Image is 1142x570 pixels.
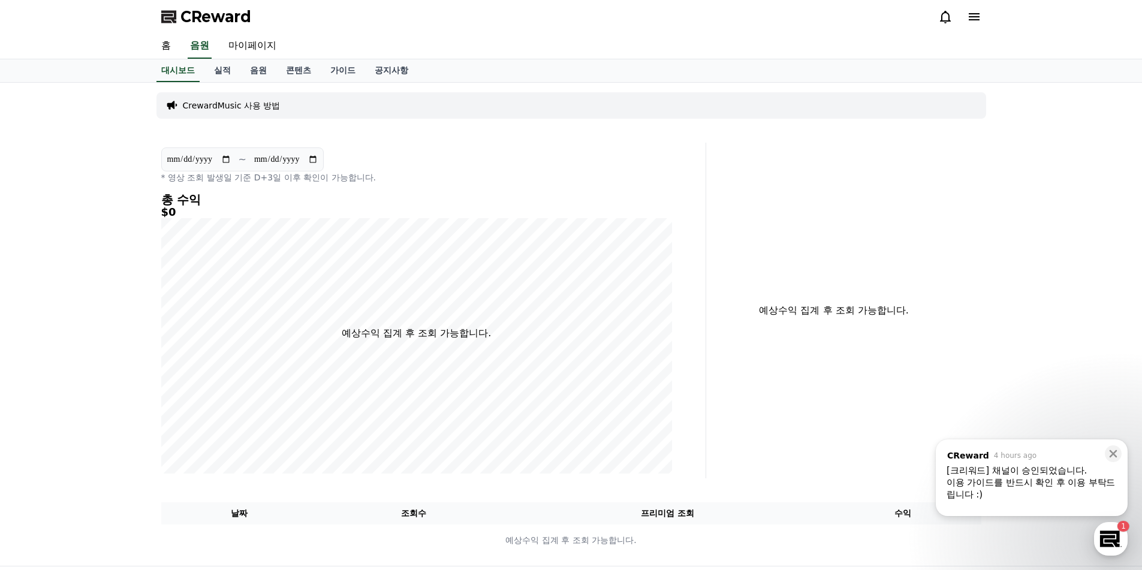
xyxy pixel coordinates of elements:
[716,303,953,318] p: 예상수익 집계 후 조회 가능합니다.
[152,34,180,59] a: 홈
[276,59,321,82] a: 콘텐츠
[317,502,510,524] th: 조회수
[156,59,200,82] a: 대시보드
[825,502,981,524] th: 수익
[183,99,281,111] a: CrewardMusic 사용 방법
[239,152,246,167] p: ~
[161,7,251,26] a: CReward
[161,206,672,218] h5: $0
[161,171,672,183] p: * 영상 조회 발생일 기준 D+3일 이후 확인이 가능합니다.
[161,502,318,524] th: 날짜
[219,34,286,59] a: 마이페이지
[188,34,212,59] a: 음원
[510,502,825,524] th: 프리미엄 조회
[240,59,276,82] a: 음원
[162,534,981,547] p: 예상수익 집계 후 조회 가능합니다.
[180,7,251,26] span: CReward
[365,59,418,82] a: 공지사항
[204,59,240,82] a: 실적
[321,59,365,82] a: 가이드
[342,326,491,340] p: 예상수익 집계 후 조회 가능합니다.
[161,193,672,206] h4: 총 수익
